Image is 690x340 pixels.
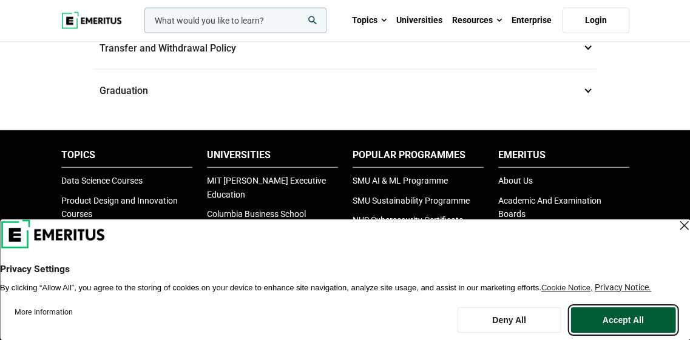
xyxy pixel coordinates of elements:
[93,27,597,70] p: Transfer and Withdrawal Policy
[498,196,601,219] a: Academic And Examination Boards
[93,70,597,112] p: Graduation
[207,209,306,232] a: Columbia Business School Executive Education
[61,176,143,185] a: Data Science Courses
[563,8,629,33] a: Login
[144,8,326,33] input: woocommerce-product-search-field-0
[498,176,533,185] a: About Us
[207,176,326,199] a: MIT [PERSON_NAME] Executive Education
[61,196,178,219] a: Product Design and Innovation Courses
[353,196,470,205] a: SMU Sustainability Programme
[353,176,448,185] a: SMU AI & ML Programme
[353,215,463,238] a: NUS Cybersecurity Certificate Programme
